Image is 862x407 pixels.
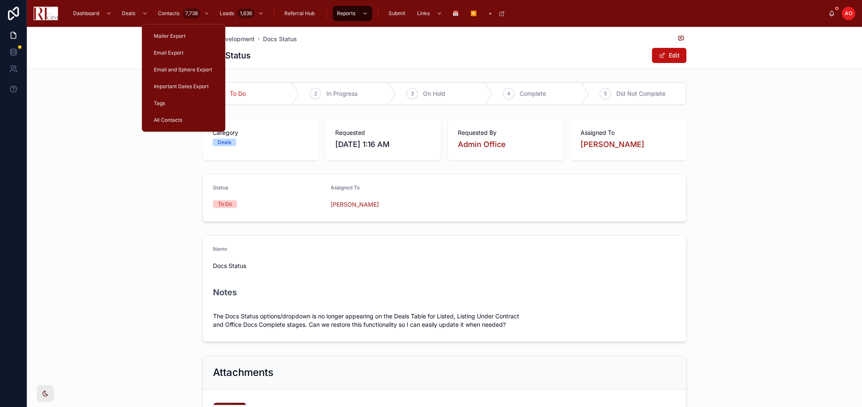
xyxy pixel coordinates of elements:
[147,79,221,94] a: Important Dates Export
[581,129,676,137] span: Assigned To
[202,35,255,43] a: CRM Development
[158,10,179,17] span: Contacts
[34,7,58,20] img: App logo
[230,89,246,98] span: To Do
[458,139,506,150] a: Admin Office
[384,6,411,21] a: Submit
[213,287,237,299] h2: Notes
[218,139,231,146] div: Deals
[333,6,372,21] a: Reports
[213,366,273,379] h2: Attachments
[213,184,228,191] span: Status
[213,129,308,137] span: Category
[154,117,182,123] span: All Contacts
[458,129,554,137] span: Requested By
[122,10,135,17] span: Deals
[154,50,184,56] span: Email Export
[147,62,221,77] a: Email and Sphere Export
[280,6,321,21] a: Referral Hub
[263,35,297,43] a: Docs Status
[470,10,477,17] span: ▶️
[147,113,221,128] a: All Contacts
[284,10,315,17] span: Referral Hub
[218,200,232,208] div: To Do
[520,89,546,98] span: Complete
[335,139,431,150] span: [DATE] 1:16 AM
[154,33,186,39] span: Mailer Export
[652,48,686,63] button: Edit
[213,262,676,270] span: Docs Status
[147,29,221,44] a: Mailer Export
[154,100,165,107] span: Tags
[335,129,431,137] span: Requested
[489,10,492,17] span: +
[237,8,255,18] div: 1,636
[423,89,445,98] span: On Hold
[331,184,360,191] span: Assigned To
[154,66,212,73] span: Email and Sphere Export
[581,139,644,150] a: [PERSON_NAME]
[314,90,317,97] span: 2
[183,8,200,18] div: 7,738
[507,90,510,97] span: 4
[215,6,268,21] a: Leads1,636
[154,6,214,21] a: Contacts7,738
[411,90,414,97] span: 3
[202,50,251,61] h1: Docs Status
[118,6,152,21] a: Deals
[484,6,509,21] a: +
[213,246,227,252] span: Name
[331,200,379,209] a: [PERSON_NAME]
[213,312,676,329] span: The Docs Status options/dropdown is no longer appearing on the Deals Table for Listed, Listing Un...
[466,6,483,21] a: ▶️
[413,6,447,21] a: Links
[845,10,852,17] span: AO
[452,10,459,17] span: 📅
[448,6,465,21] a: 📅
[73,10,99,17] span: Dashboard
[65,4,828,23] div: scrollable content
[337,10,355,17] span: Reports
[417,10,430,17] span: Links
[604,90,607,97] span: 5
[220,10,234,17] span: Leads
[147,45,221,60] a: Email Export
[616,89,665,98] span: Did Not Complete
[326,89,357,98] span: In Progress
[69,6,116,21] a: Dashboard
[389,10,405,17] span: Submit
[154,83,209,90] span: Important Dates Export
[147,96,221,111] a: Tags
